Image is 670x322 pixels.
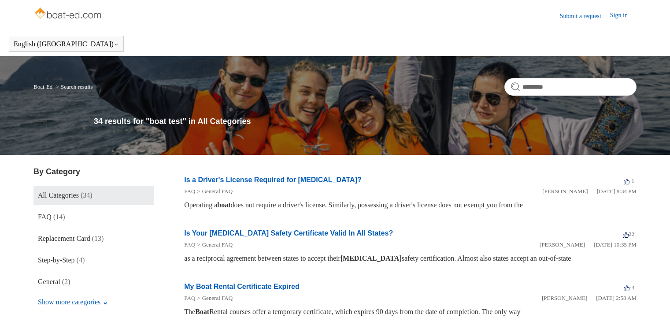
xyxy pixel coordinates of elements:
[33,186,154,205] a: All Categories (34)
[504,78,637,96] input: Search
[184,187,195,196] li: FAQ
[623,231,634,237] span: 22
[33,272,154,292] a: General (2)
[184,200,637,210] div: Operating a does not require a driver's license. Similarly, possessing a driver's license does no...
[33,229,154,248] a: Replacement Card (13)
[184,229,393,237] a: Is Your [MEDICAL_DATA] Safety Certificate Valid In All States?
[184,295,195,301] a: FAQ
[33,83,54,90] li: Boat-Ed
[202,241,233,248] a: General FAQ
[610,11,637,21] a: Sign in
[195,187,233,196] li: General FAQ
[542,294,587,303] li: [PERSON_NAME]
[184,283,299,290] a: My Boat Rental Certificate Expired
[33,207,154,227] a: FAQ (14)
[38,213,52,221] span: FAQ
[33,294,112,311] button: Show more categories
[38,278,60,285] span: General
[33,5,104,23] img: Boat-Ed Help Center home page
[540,240,585,249] li: [PERSON_NAME]
[77,256,85,264] span: (4)
[560,11,610,21] a: Submit a request
[184,188,195,195] a: FAQ
[596,295,637,301] time: 03/16/2022, 02:58
[195,240,233,249] li: General FAQ
[38,235,90,242] span: Replacement Card
[184,253,637,264] div: as a reciprocal agreement between states to accept their safety certification. Almost also states...
[624,177,634,184] span: -1
[184,176,361,183] a: Is a Driver's License Required for [MEDICAL_DATA]?
[38,191,79,199] span: All Categories
[184,241,195,248] a: FAQ
[624,284,634,291] span: -3
[594,241,637,248] time: 04/01/2022, 22:35
[38,256,75,264] span: Step-by-Step
[54,83,93,90] li: Search results
[184,294,195,303] li: FAQ
[184,240,195,249] li: FAQ
[33,251,154,270] a: Step-by-Step (4)
[14,40,119,48] button: English ([GEOGRAPHIC_DATA])
[184,307,637,317] div: The Rental courses offer a temporary certificate, which expires 90 days from the date of completi...
[202,188,233,195] a: General FAQ
[62,278,70,285] span: (2)
[640,292,663,315] div: Live chat
[202,295,233,301] a: General FAQ
[53,213,65,221] span: (14)
[33,166,154,178] h3: By Category
[94,116,637,127] h1: 34 results for "boat test" in All Categories
[81,191,93,199] span: (34)
[542,187,588,196] li: [PERSON_NAME]
[341,255,402,262] em: [MEDICAL_DATA]
[33,83,52,90] a: Boat-Ed
[217,201,230,209] em: boat
[195,308,209,315] em: Boat
[195,294,233,303] li: General FAQ
[92,235,104,242] span: (13)
[597,188,637,195] time: 03/16/2022, 20:34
